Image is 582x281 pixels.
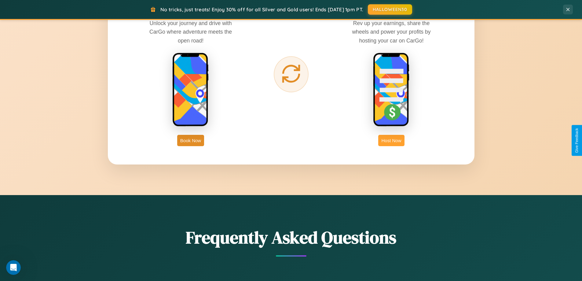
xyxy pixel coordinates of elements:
[108,226,474,249] h2: Frequently Asked Questions
[368,4,412,15] button: HALLOWEEN30
[145,19,236,45] p: Unlock your journey and drive with CarGo where adventure meets the open road!
[160,6,363,13] span: No tricks, just treats! Enjoy 30% off for all Silver and Gold users! Ends [DATE] 1pm PT.
[177,135,204,146] button: Book Now
[378,135,404,146] button: Host Now
[6,260,21,275] iframe: Intercom live chat
[373,53,410,127] img: host phone
[172,53,209,127] img: rent phone
[346,19,437,45] p: Rev up your earnings, share the wheels and power your profits by hosting your car on CarGo!
[575,128,579,153] div: Give Feedback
